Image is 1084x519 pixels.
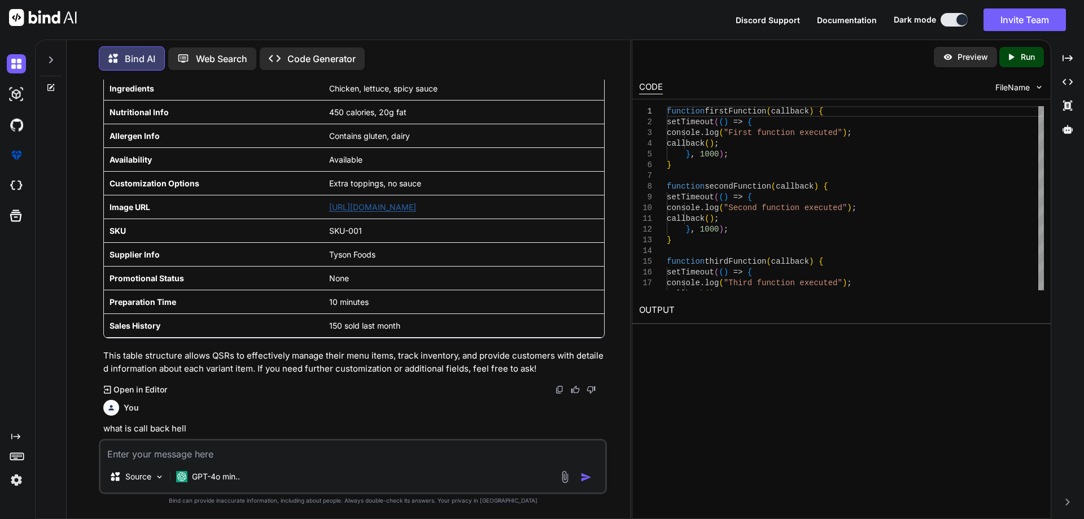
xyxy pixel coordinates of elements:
[324,267,604,290] td: None
[667,139,705,148] span: callback
[99,496,607,505] p: Bind can provide inaccurate information, including about people. Always double-check its answers....
[709,139,714,148] span: )
[324,243,604,267] td: Tyson Foods
[110,202,150,212] strong: Image URL
[192,471,240,482] p: GPT-4o min..
[110,155,152,164] strong: Availability
[723,150,728,159] span: ;
[847,203,851,212] span: )
[9,9,77,26] img: Bind AI
[817,15,877,25] span: Documentation
[705,182,771,191] span: secondFunction
[823,182,828,191] span: {
[748,193,752,202] span: {
[766,257,771,266] span: (
[110,107,169,117] strong: Nutritional Info
[700,150,719,159] span: 1000
[719,193,723,202] span: (
[685,225,690,234] span: }
[639,267,652,278] div: 16
[817,14,877,26] button: Documentation
[667,214,705,223] span: callback
[714,289,719,298] span: ;
[714,117,719,127] span: (
[842,128,847,137] span: )
[7,470,26,490] img: settings
[819,257,823,266] span: {
[639,246,652,256] div: 14
[667,289,705,298] span: callback
[639,181,652,192] div: 8
[176,471,187,482] img: GPT-4o mini
[714,214,719,223] span: ;
[324,101,604,124] td: 450 calories, 20g fat
[110,321,160,330] strong: Sales History
[125,471,151,482] p: Source
[719,225,723,234] span: )
[639,117,652,128] div: 2
[700,225,719,234] span: 1000
[719,203,723,212] span: (
[723,128,842,137] span: "First function executed"
[733,268,742,277] span: =>
[705,289,709,298] span: (
[324,172,604,195] td: Extra toppings, no sauce
[196,52,247,66] p: Web Search
[639,81,663,94] div: CODE
[555,385,564,394] img: copy
[995,82,1030,93] span: FileName
[714,268,719,277] span: (
[125,52,155,66] p: Bind AI
[719,128,723,137] span: (
[723,193,728,202] span: )
[110,273,184,283] strong: Promotional Status
[700,203,704,212] span: .
[736,14,800,26] button: Discord Support
[705,107,766,116] span: firstFunction
[639,128,652,138] div: 3
[667,193,714,202] span: setTimeout
[943,52,953,62] img: preview
[287,52,356,66] p: Code Generator
[714,193,719,202] span: (
[719,268,723,277] span: (
[709,214,714,223] span: )
[719,278,723,287] span: (
[809,257,814,266] span: )
[639,235,652,246] div: 13
[709,289,714,298] span: )
[705,128,719,137] span: log
[110,131,160,141] strong: Allergen Info
[719,150,723,159] span: )
[155,472,164,482] img: Pick Models
[894,14,936,25] span: Dark mode
[103,422,605,435] p: what is call back hell
[705,139,709,148] span: (
[7,146,26,165] img: premium
[771,107,808,116] span: callback
[7,54,26,73] img: darkChat
[847,128,851,137] span: ;
[324,77,604,101] td: Chicken, lettuce, spicy sauce
[110,250,160,259] strong: Supplier Info
[690,150,695,159] span: ,
[685,150,690,159] span: }
[705,203,719,212] span: log
[719,117,723,127] span: (
[814,182,818,191] span: )
[723,225,728,234] span: ;
[110,178,199,188] strong: Customization Options
[984,8,1066,31] button: Invite Team
[324,219,604,243] td: SKU-001
[667,160,671,169] span: }
[851,203,856,212] span: ;
[705,278,719,287] span: log
[639,203,652,213] div: 10
[110,226,126,235] strong: SKU
[110,84,154,93] strong: Ingredients
[667,107,705,116] span: function
[667,117,714,127] span: setTimeout
[766,107,771,116] span: (
[667,128,700,137] span: console
[324,124,604,148] td: Contains gluten, dairy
